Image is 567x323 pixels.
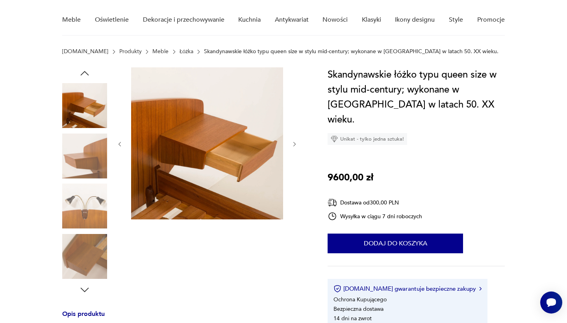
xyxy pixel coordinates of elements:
a: Dekoracje i przechowywanie [143,5,224,35]
img: Ikona certyfikatu [334,285,341,293]
a: Ikony designu [395,5,435,35]
div: Dostawa od 300,00 PLN [328,198,422,208]
h1: Skandynawskie łóżko typu queen size w stylu mid-century; wykonane w [GEOGRAPHIC_DATA] w latach 50... [328,67,504,127]
a: Meble [62,5,81,35]
img: Zdjęcie produktu Skandynawskie łóżko typu queen size w stylu mid-century; wykonane w Norwegii w l... [62,83,107,128]
a: Meble [152,48,169,55]
li: Bezpieczna dostawa [334,305,384,313]
li: Ochrona Kupującego [334,296,387,303]
a: Antykwariat [275,5,309,35]
a: Oświetlenie [95,5,129,35]
a: Łóżka [180,48,193,55]
img: Zdjęcie produktu Skandynawskie łóżko typu queen size w stylu mid-century; wykonane w Norwegii w l... [62,184,107,228]
button: Dodaj do koszyka [328,234,463,253]
img: Ikona dostawy [328,198,337,208]
img: Ikona strzałki w prawo [479,287,482,291]
a: Promocje [477,5,505,35]
img: Zdjęcie produktu Skandynawskie łóżko typu queen size w stylu mid-century; wykonane w Norwegii w l... [131,67,283,219]
p: 9600,00 zł [328,170,373,185]
button: [DOMAIN_NAME] gwarantuje bezpieczne zakupy [334,285,481,293]
a: Kuchnia [238,5,261,35]
a: Style [449,5,463,35]
a: Nowości [322,5,348,35]
a: [DOMAIN_NAME] [62,48,108,55]
a: Klasyki [362,5,381,35]
img: Ikona diamentu [331,136,338,143]
p: Skandynawskie łóżko typu queen size w stylu mid-century; wykonane w [GEOGRAPHIC_DATA] w latach 50... [204,48,498,55]
img: Zdjęcie produktu Skandynawskie łóżko typu queen size w stylu mid-century; wykonane w Norwegii w l... [62,134,107,178]
a: Produkty [119,48,142,55]
iframe: Smartsupp widget button [540,291,562,314]
div: Unikat - tylko jedna sztuka! [328,133,407,145]
div: Wysyłka w ciągu 7 dni roboczych [328,212,422,221]
li: 14 dni na zwrot [334,315,372,322]
img: Zdjęcie produktu Skandynawskie łóżko typu queen size w stylu mid-century; wykonane w Norwegii w l... [62,234,107,279]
